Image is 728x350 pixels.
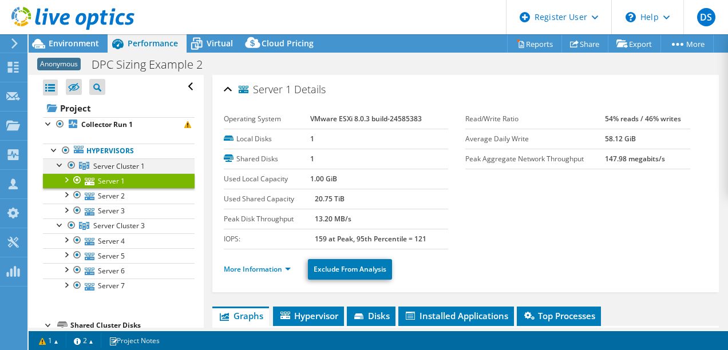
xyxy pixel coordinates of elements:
h1: DPC Sizing Example 2 [86,58,220,71]
div: Shared Cluster Disks [70,319,195,332]
a: Export [608,35,661,53]
a: Server Cluster 3 [43,218,195,233]
label: Peak Aggregate Network Throughput [465,153,605,165]
label: Used Local Capacity [224,173,310,185]
span: Anonymous [37,58,81,70]
b: 147.98 megabits/s [605,154,665,164]
label: Used Shared Capacity [224,193,315,205]
label: Read/Write Ratio [465,113,605,125]
a: Server 5 [43,248,195,263]
span: DS [697,8,715,26]
label: IOPS: [224,233,315,245]
a: Share [561,35,608,53]
a: Collector Run 1 [43,117,195,132]
a: Project Notes [101,333,168,348]
label: Shared Disks [224,153,310,165]
a: Exclude From Analysis [308,259,392,280]
span: Environment [49,38,99,49]
span: Details [294,82,326,96]
span: Disks [353,310,390,321]
b: Collector Run 1 [81,120,133,129]
span: Hypervisor [279,310,338,321]
span: Installed Applications [404,310,508,321]
span: Server 1 [239,84,291,96]
span: Server Cluster 1 [93,161,145,171]
span: Server Cluster 3 [93,221,145,230]
b: VMware ESXi 8.0.3 build-24585383 [310,114,422,124]
b: 13.20 MB/s [315,214,351,224]
a: Server 7 [43,279,195,293]
a: Server 1 [43,173,195,188]
b: 1 [310,154,314,164]
b: 1.00 GiB [310,174,337,184]
b: 1 [310,134,314,144]
a: More Information [224,264,291,274]
a: 1 [31,333,66,348]
label: Operating System [224,113,310,125]
a: Server Cluster 1 [43,158,195,173]
span: Virtual [207,38,233,49]
span: Cloud Pricing [262,38,314,49]
a: Hypervisors [43,144,195,158]
label: Peak Disk Throughput [224,213,315,225]
b: 54% reads / 46% writes [605,114,681,124]
a: 2 [66,333,101,348]
svg: \n [626,12,636,22]
a: Server 2 [43,188,195,203]
b: 159 at Peak, 95th Percentile = 121 [315,234,426,244]
b: 58.12 GiB [605,134,636,144]
label: Average Daily Write [465,133,605,145]
a: Project [43,99,195,117]
a: More [660,35,714,53]
label: Local Disks [224,133,310,145]
a: Reports [507,35,562,53]
b: 20.75 TiB [315,194,345,204]
a: Server 3 [43,204,195,218]
span: Top Processes [523,310,595,321]
a: Server 6 [43,263,195,278]
span: Graphs [218,310,263,321]
a: Server 4 [43,233,195,248]
span: Performance [128,38,178,49]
